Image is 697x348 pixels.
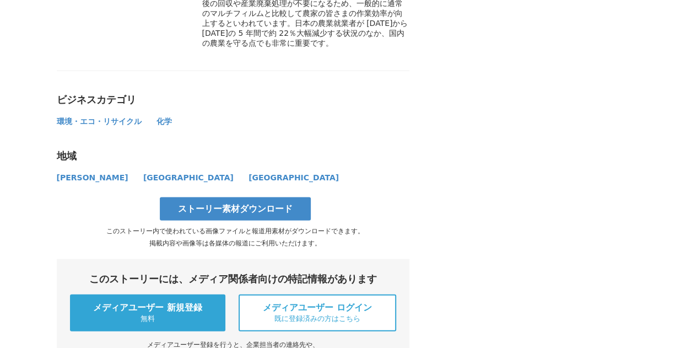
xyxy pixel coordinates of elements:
div: 地域 [57,149,409,163]
span: 化学 [156,117,172,126]
div: このストーリーには、メディア関係者向けの特記情報があります [70,272,396,286]
span: メディアユーザー ログイン [263,302,372,314]
a: [GEOGRAPHIC_DATA] [248,175,339,181]
span: [PERSON_NAME] [57,173,128,182]
span: 既に登録済みの方はこちら [274,314,360,324]
a: 化学 [156,119,172,125]
a: メディアユーザー 新規登録 無料 [70,295,226,331]
span: メディアユーザー 新規登録 [93,302,202,314]
a: [PERSON_NAME] [57,175,130,181]
span: [GEOGRAPHIC_DATA] [248,173,339,182]
a: [GEOGRAPHIC_DATA] [143,175,235,181]
a: ストーリー素材ダウンロード [160,197,311,221]
span: [GEOGRAPHIC_DATA] [143,173,234,182]
span: 環境・エコ・リサイクル [57,117,142,126]
a: メディアユーザー ログイン 既に登録済みの方はこちら [239,295,396,331]
a: 環境・エコ・リサイクル [57,119,143,125]
span: 無料 [141,314,155,324]
p: このストーリー内で使われている画像ファイルと報道用素材がダウンロードできます。 掲載内容や画像等は各媒体の報道にご利用いただけます。 [57,225,414,249]
div: ビジネスカテゴリ [57,93,409,106]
